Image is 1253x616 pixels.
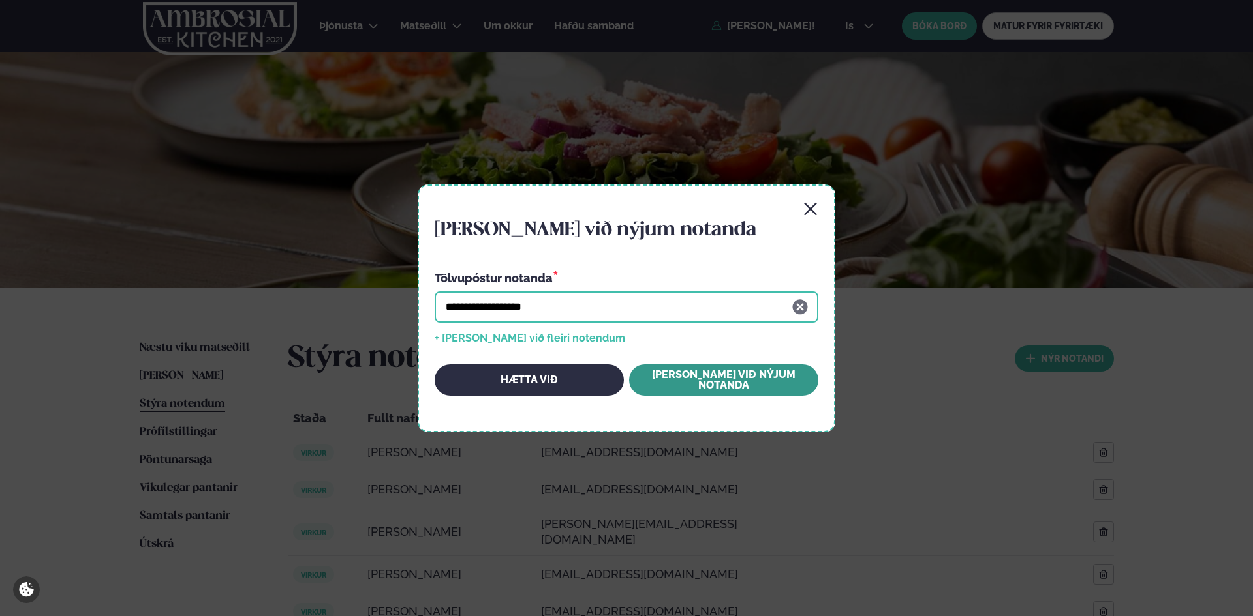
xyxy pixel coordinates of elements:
[435,364,624,396] button: Hætta við
[435,333,625,344] button: + [PERSON_NAME] við fleiri notendum
[435,217,818,243] h4: [PERSON_NAME] við nýjum notanda
[629,364,818,396] button: [PERSON_NAME] við nýjum notanda
[13,576,40,603] a: Cookie settings
[435,269,818,286] div: Tölvupóstur notanda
